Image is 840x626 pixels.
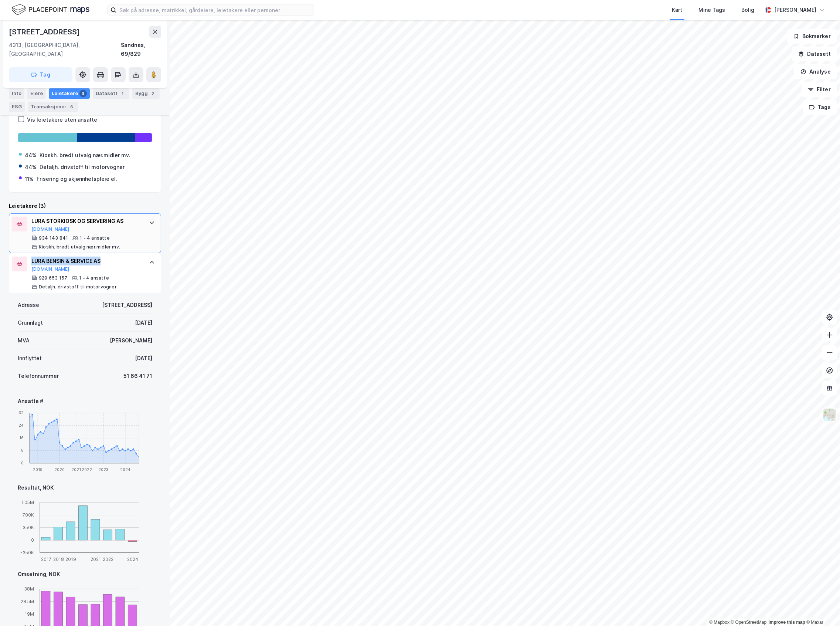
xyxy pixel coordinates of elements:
tspan: 2022 [103,556,113,562]
div: ESG [9,101,25,112]
div: Innflyttet [18,354,42,363]
tspan: -350K [20,550,34,555]
div: Grunnlagt [18,318,43,327]
div: Detaljh. drivstoff til motorvogner [39,284,117,290]
div: Resultat, NOK [18,483,152,492]
div: [STREET_ADDRESS] [9,26,81,38]
tspan: 0 [21,461,24,465]
tspan: 24 [18,423,24,427]
div: Mine Tags [698,6,725,14]
img: logo.f888ab2527a4732fd821a326f86c7f29.svg [12,3,89,16]
a: OpenStreetMap [731,620,767,625]
div: [PERSON_NAME] [110,336,152,345]
div: [DATE] [135,354,152,363]
div: 4313, [GEOGRAPHIC_DATA], [GEOGRAPHIC_DATA] [9,41,121,58]
tspan: 700K [23,512,34,518]
button: [DOMAIN_NAME] [31,226,69,232]
div: Kioskh. bredt utvalg nær.midler mv. [39,244,120,250]
button: Datasett [792,47,837,61]
div: Kart [672,6,682,14]
iframe: Chat Widget [803,591,840,626]
div: [PERSON_NAME] [774,6,816,14]
div: [STREET_ADDRESS] [102,301,152,309]
div: 934 143 841 [39,235,68,241]
tspan: 2019 [33,467,42,472]
div: Leietakere [49,88,90,98]
img: Z [823,408,837,422]
div: Transaksjoner [28,101,78,112]
div: [DATE] [135,318,152,327]
tspan: 2023 [98,467,108,472]
div: Sandnes, 69/829 [121,41,161,58]
tspan: 28.5M [21,599,34,604]
div: Frisering og skjønnhetspleie el. [37,175,117,183]
tspan: 1.05M [21,500,34,505]
a: Improve this map [769,620,805,625]
tspan: 16 [19,436,24,440]
div: 44% [25,163,37,172]
div: Kontrollprogram for chat [803,591,840,626]
tspan: 2024 [120,467,130,472]
div: Info [9,88,24,98]
tspan: 2021 [91,556,101,562]
tspan: 2022 [82,467,92,472]
div: Omsetning, NOK [18,570,152,579]
div: 44% [25,151,37,160]
button: Bokmerker [787,29,837,44]
div: Vis leietakere uten ansatte [27,115,97,124]
tspan: 2019 [65,556,76,562]
button: Tags [803,100,837,115]
button: [DOMAIN_NAME] [31,266,69,272]
a: Mapbox [709,620,730,625]
tspan: 2017 [41,556,51,562]
div: 6 [68,103,75,110]
div: Eiere [27,88,46,98]
tspan: 8 [21,448,24,453]
div: Telefonnummer [18,372,59,380]
div: Detaljh. drivstoff til motorvogner [40,163,125,172]
input: Søk på adresse, matrikkel, gårdeiere, leietakere eller personer [116,4,314,16]
button: Analyse [794,64,837,79]
div: Kioskh. bredt utvalg nær.midler mv. [40,151,130,160]
div: 929 653 157 [39,275,67,281]
div: LURA STORKIOSK OG SERVERING AS [31,217,142,226]
div: MVA [18,336,30,345]
div: 2 [149,89,157,97]
div: 3 [79,89,87,97]
button: Filter [802,82,837,97]
button: Tag [9,67,72,82]
tspan: 350K [23,525,34,530]
div: 1 - 4 ansatte [79,275,109,281]
div: LURA BENSIN & SERVICE AS [31,257,142,265]
div: Leietakere (3) [9,202,161,210]
div: Ansatte # [18,397,152,406]
tspan: 19M [25,611,34,617]
div: Bygg [132,88,160,98]
div: Datasett [93,88,129,98]
tspan: 2020 [54,467,65,472]
div: 1 - 4 ansatte [80,235,110,241]
div: Adresse [18,301,39,309]
tspan: 32 [19,410,24,415]
tspan: 2021 [71,467,81,472]
div: Bolig [741,6,754,14]
tspan: 38M [24,586,34,592]
div: 51 66 41 71 [123,372,152,380]
tspan: 2018 [53,556,64,562]
tspan: 0 [31,537,34,543]
div: 1 [119,89,126,97]
tspan: 2024 [127,556,138,562]
div: 11% [25,175,34,183]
